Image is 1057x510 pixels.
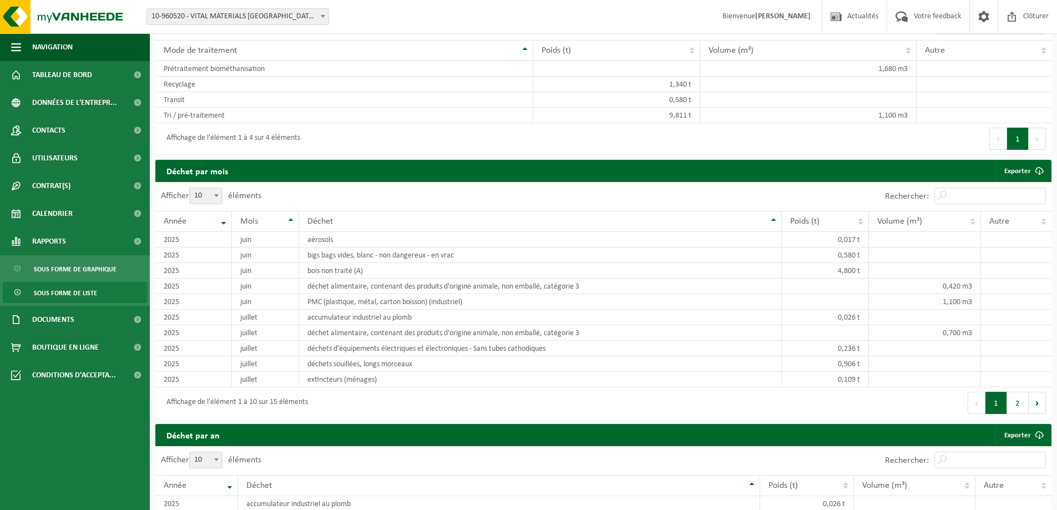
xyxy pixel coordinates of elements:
[299,294,782,310] td: PMC (plastique, métal, carton boisson) (industriel)
[782,356,869,372] td: 0,906 t
[533,77,700,92] td: 1,340 t
[164,46,237,55] span: Mode de traitement
[877,217,922,226] span: Volume (m³)
[299,248,782,263] td: bigs bags vides, blanc - non dangereux - en vrac
[32,172,70,200] span: Contrat(s)
[155,263,232,279] td: 2025
[34,259,117,280] span: Sous forme de graphique
[533,108,700,123] td: 9,811 t
[155,108,533,123] td: Tri / pré-traitement
[782,341,869,356] td: 0,236 t
[240,217,258,226] span: Mois
[3,282,147,303] a: Sous forme de liste
[155,294,232,310] td: 2025
[155,77,533,92] td: Recyclage
[232,356,299,372] td: juillet
[155,279,232,294] td: 2025
[232,294,299,310] td: juin
[790,217,820,226] span: Poids (t)
[299,310,782,325] td: accumulateur industriel au plomb
[32,117,65,144] span: Contacts
[307,217,333,226] span: Déchet
[1007,128,1029,150] button: 1
[232,341,299,356] td: juillet
[995,424,1050,446] a: Exporter
[189,188,222,204] span: 10
[161,129,300,149] div: Affichage de l'élément 1 à 4 sur 4 éléments
[782,263,869,279] td: 4,800 t
[232,325,299,341] td: juillet
[3,258,147,279] a: Sous forme de graphique
[161,191,261,200] label: Afficher éléments
[246,481,272,490] span: Déchet
[155,232,232,248] td: 2025
[989,128,1007,150] button: Previous
[232,279,299,294] td: juin
[782,232,869,248] td: 0,017 t
[32,306,74,334] span: Documents
[533,92,700,108] td: 0,580 t
[155,325,232,341] td: 2025
[155,160,239,181] h2: Déchet par mois
[32,61,92,89] span: Tableau de bord
[155,341,232,356] td: 2025
[1007,392,1029,414] button: 2
[782,310,869,325] td: 0,026 t
[155,372,232,387] td: 2025
[925,46,945,55] span: Autre
[164,481,186,490] span: Année
[164,217,186,226] span: Année
[232,232,299,248] td: juin
[869,279,981,294] td: 0,420 m3
[32,144,78,172] span: Utilisateurs
[782,372,869,387] td: 0,109 t
[232,310,299,325] td: juillet
[189,452,222,468] span: 10
[155,310,232,325] td: 2025
[32,228,66,255] span: Rapports
[155,248,232,263] td: 2025
[32,89,117,117] span: Données de l'entrepr...
[1029,392,1046,414] button: Next
[989,217,1009,226] span: Autre
[32,334,99,361] span: Boutique en ligne
[862,481,907,490] span: Volume (m³)
[299,356,782,372] td: déchets souillées, longs morceaux
[995,160,1050,182] a: Exporter
[869,325,981,341] td: 0,700 m3
[299,341,782,356] td: déchets d'équipements électriques et électroniques - Sans tubes cathodiques
[161,456,261,464] label: Afficher éléments
[968,392,985,414] button: Previous
[299,232,782,248] td: aérosols
[984,481,1004,490] span: Autre
[542,46,571,55] span: Poids (t)
[782,248,869,263] td: 0,580 t
[32,200,73,228] span: Calendrier
[985,392,1007,414] button: 1
[700,108,916,123] td: 1,100 m3
[32,361,116,389] span: Conditions d'accepta...
[146,8,329,25] span: 10-960520 - VITAL MATERIALS BELGIUM S.A. - TILLY
[147,9,328,24] span: 10-960520 - VITAL MATERIALS BELGIUM S.A. - TILLY
[299,263,782,279] td: bois non traité (A)
[755,12,811,21] strong: [PERSON_NAME]
[885,456,929,465] label: Rechercher:
[34,282,97,304] span: Sous forme de liste
[299,372,782,387] td: extincteurs (ménages)
[32,33,73,61] span: Navigation
[232,248,299,263] td: juin
[709,46,753,55] span: Volume (m³)
[885,192,929,201] label: Rechercher:
[700,61,916,77] td: 1,680 m3
[869,294,981,310] td: 1,100 m3
[1029,128,1046,150] button: Next
[161,393,308,413] div: Affichage de l'élément 1 à 10 sur 15 éléments
[299,325,782,341] td: déchet alimentaire, contenant des produits d'origine animale, non emballé, catégorie 3
[155,356,232,372] td: 2025
[190,452,222,468] span: 10
[155,92,533,108] td: Transit
[155,424,231,446] h2: Déchet par an
[768,481,798,490] span: Poids (t)
[190,188,222,204] span: 10
[155,61,533,77] td: Prétraitement biométhanisation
